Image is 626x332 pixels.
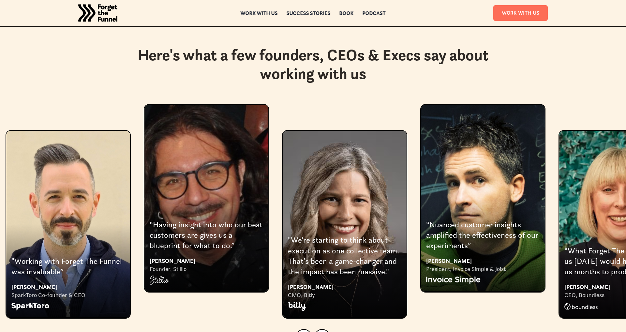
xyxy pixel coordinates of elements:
[288,291,401,299] div: CMO, Bitly
[144,104,269,292] div: 5 of 9
[150,256,263,265] div: [PERSON_NAME]
[288,235,401,277] div: "We’re starting to think about execution as one collective team. That’s been a game-changer and t...
[339,11,354,15] a: Book
[241,11,278,15] a: Work with us
[287,11,331,15] a: Success Stories
[111,46,515,83] h2: Here's what a few founders, CEOs & Execs say about working with us
[288,282,401,291] div: [PERSON_NAME]
[11,291,125,299] div: SparkToro Co-founder & CEO
[426,256,540,265] div: [PERSON_NAME]
[420,104,545,292] div: 7 of 9
[150,219,263,251] div: “Having insight into who our best customers are gives us a blueprint for what to do.”
[6,104,131,318] div: 4 of 9
[282,104,407,318] div: 6 of 9
[493,5,548,21] a: Work With Us
[426,219,540,251] div: “Nuanced customer insights amplified the effectiveness of our experiments”
[11,256,125,277] div: "Working with Forget The Funnel was invaluable”
[426,265,540,273] div: President, Invoice Simple & Joist
[363,11,386,15] a: Podcast
[150,265,263,273] div: Founder, Stillio
[11,282,125,291] div: [PERSON_NAME]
